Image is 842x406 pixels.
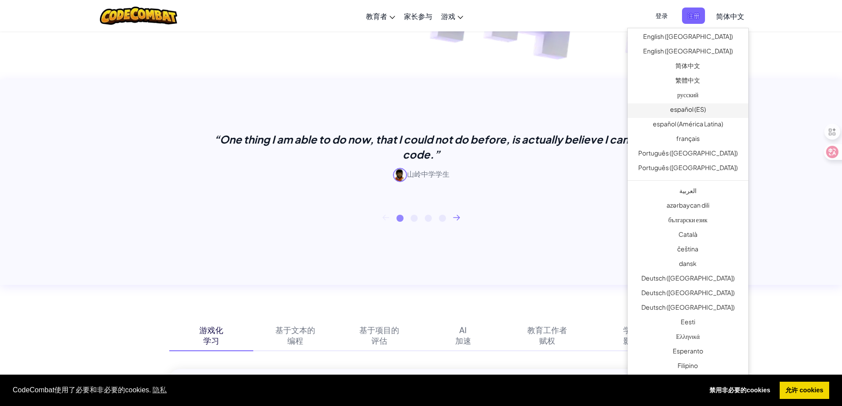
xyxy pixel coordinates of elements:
[505,320,589,351] button: 教育工作者赋权
[455,335,471,346] div: 加速
[628,360,748,374] a: Filipino
[371,335,387,346] div: 评估
[628,243,748,258] a: čeština
[628,199,748,214] a: azərbaycan dili
[13,383,697,397] span: CodeCombat使用了必要和非必要的cookies.
[628,228,748,243] a: Català
[400,4,437,28] a: 家长参与
[628,30,748,45] a: English ([GEOGRAPHIC_DATA])
[716,11,744,21] span: 简体中文
[253,320,337,351] button: 基于文本的编程
[623,325,639,335] div: 学生
[628,374,748,389] a: فارسی
[628,147,748,162] a: Português ([GEOGRAPHIC_DATA])
[425,215,432,222] button: 3
[441,11,455,21] span: 游戏
[628,45,748,60] a: English ([GEOGRAPHIC_DATA])
[628,287,748,301] a: Deutsch ([GEOGRAPHIC_DATA])
[203,335,219,346] div: 学习
[628,214,748,228] a: български език
[437,4,468,28] a: 游戏
[200,168,642,182] p: 山岭中学学生
[650,8,673,24] button: 登录
[682,8,705,24] button: 注册
[780,382,830,399] a: allow cookies
[337,320,421,351] button: 基于项目的评估
[100,7,177,25] img: CodeCombat logo
[628,301,748,316] a: Deutsch ([GEOGRAPHIC_DATA])
[199,325,223,335] div: 游戏化
[393,168,407,182] img: avatar
[628,258,748,272] a: dansk
[396,215,404,222] button: 1
[151,383,168,397] a: learn more about cookies
[628,89,748,103] a: русский
[628,330,748,345] a: Ελληνικά
[169,320,253,351] button: 游戏化学习
[200,132,642,162] p: “One thing I am able to do now, that I could not do before, is actually believe I can code.”
[421,320,505,351] button: AI加速
[623,335,639,346] div: 影响
[366,11,387,21] span: 教育者
[628,74,748,89] a: 繁體中文
[439,215,446,222] button: 4
[359,325,399,335] div: 基于项目的
[628,103,748,118] a: español (ES)
[527,325,567,335] div: 教育工作者
[539,335,555,346] div: 赋权
[628,316,748,330] a: Eesti
[628,133,748,147] a: français
[275,325,315,335] div: 基于文本的
[287,335,303,346] div: 编程
[628,272,748,287] a: Deutsch ([GEOGRAPHIC_DATA])
[589,320,673,351] button: 学生影响
[628,60,748,74] a: 简体中文
[411,215,418,222] button: 2
[628,162,748,176] a: Português ([GEOGRAPHIC_DATA])
[362,4,400,28] a: 教育者
[628,185,748,199] a: العربية
[704,382,777,399] a: deny cookies
[628,118,748,133] a: español (América Latina)
[459,325,467,335] div: AI
[712,4,749,28] a: 简体中文
[628,345,748,360] a: Esperanto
